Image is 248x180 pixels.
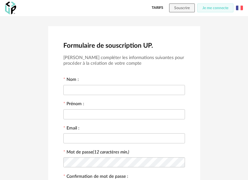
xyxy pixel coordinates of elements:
h2: Formulaire de souscription UP. [63,41,185,50]
i: (12 caractères min.) [93,150,129,154]
label: Email : [63,126,79,132]
span: Je me connecte [202,6,228,10]
label: Prénom : [63,102,84,107]
a: Tarifs [152,3,163,12]
img: OXP [5,2,16,15]
img: fr [236,4,243,11]
button: Souscrire [169,3,195,12]
span: Souscrire [174,6,190,10]
label: Confirmation de mot de passe : [63,174,128,180]
button: Je me connecte [197,3,233,12]
label: Mot de passe [67,150,129,154]
label: Nom : [63,77,79,83]
h3: [PERSON_NAME] compléter les informations suivantes pour procéder à la création de votre compte [63,55,185,67]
